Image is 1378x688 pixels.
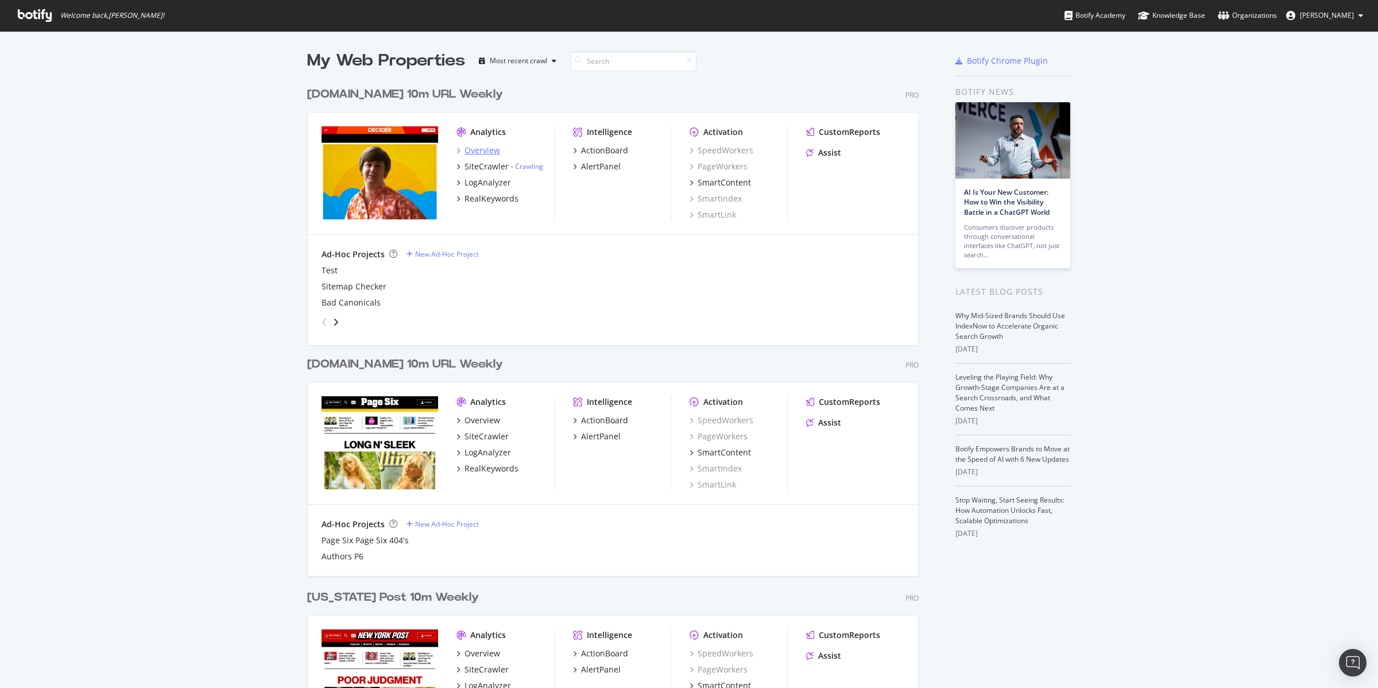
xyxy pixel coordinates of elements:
[690,447,751,458] a: SmartContent
[1300,10,1354,20] span: Brendan O'Connell
[322,297,381,308] a: Bad Canonicals
[690,161,748,172] a: PageWorkers
[317,313,332,331] div: angle-left
[456,447,511,458] a: LogAnalyzer
[690,664,748,675] a: PageWorkers
[322,281,386,292] a: Sitemap Checker
[322,535,409,546] a: Page Six Page Six 404's
[307,86,503,103] div: [DOMAIN_NAME] 10m URL Weekly
[456,463,518,474] a: RealKeywords
[806,650,841,662] a: Assist
[690,193,742,204] a: SmartIndex
[490,57,547,64] div: Most recent crawl
[456,431,509,442] a: SiteCrawler
[456,193,518,204] a: RealKeywords
[818,147,841,159] div: Assist
[573,415,628,426] a: ActionBoard
[456,648,500,659] a: Overview
[581,648,628,659] div: ActionBoard
[818,417,841,428] div: Assist
[964,223,1062,260] div: Consumers discover products through conversational interfaces like ChatGPT, not just search…
[322,551,363,562] a: Authors P6
[456,415,500,426] a: Overview
[581,664,621,675] div: AlertPanel
[474,52,561,70] button: Most recent crawl
[1277,6,1372,25] button: [PERSON_NAME]
[703,396,743,408] div: Activation
[465,463,518,474] div: RealKeywords
[955,102,1070,179] img: AI Is Your New Customer: How to Win the Visibility Battle in a ChatGPT World
[407,519,479,529] a: New Ad-Hoc Project
[955,444,1070,464] a: Botify Empowers Brands to Move at the Speed of AI with 6 New Updates
[955,528,1071,539] div: [DATE]
[573,648,628,659] a: ActionBoard
[703,629,743,641] div: Activation
[322,265,338,276] a: Test
[322,126,438,219] img: www.Decider.com
[819,629,880,641] div: CustomReports
[465,145,500,156] div: Overview
[415,519,479,529] div: New Ad-Hoc Project
[1065,10,1125,21] div: Botify Academy
[806,126,880,138] a: CustomReports
[332,316,340,328] div: angle-right
[573,161,621,172] a: AlertPanel
[465,431,509,442] div: SiteCrawler
[573,145,628,156] a: ActionBoard
[307,589,483,606] a: [US_STATE] Post 10m Weekly
[955,311,1065,341] a: Why Mid-Sized Brands Should Use IndexNow to Accelerate Organic Search Growth
[515,161,543,171] a: Crawling
[511,161,543,171] div: -
[581,415,628,426] div: ActionBoard
[690,431,748,442] a: PageWorkers
[1138,10,1205,21] div: Knowledge Base
[573,664,621,675] a: AlertPanel
[690,648,753,659] a: SpeedWorkers
[955,416,1071,426] div: [DATE]
[465,177,511,188] div: LogAnalyzer
[322,519,385,530] div: Ad-Hoc Projects
[955,495,1065,525] a: Stop Waiting, Start Seeing Results: How Automation Unlocks Fast, Scalable Optimizations
[955,285,1071,298] div: Latest Blog Posts
[1218,10,1277,21] div: Organizations
[573,431,621,442] a: AlertPanel
[690,209,736,221] a: SmartLink
[570,51,696,71] input: Search
[456,664,509,675] a: SiteCrawler
[456,161,543,172] a: SiteCrawler- Crawling
[690,177,751,188] a: SmartContent
[470,126,506,138] div: Analytics
[307,86,508,103] a: [DOMAIN_NAME] 10m URL Weekly
[806,147,841,159] a: Assist
[690,463,742,474] a: SmartIndex
[587,629,632,641] div: Intelligence
[806,417,841,428] a: Assist
[690,145,753,156] a: SpeedWorkers
[955,86,1071,98] div: Botify news
[806,629,880,641] a: CustomReports
[819,126,880,138] div: CustomReports
[470,396,506,408] div: Analytics
[690,479,736,490] div: SmartLink
[465,664,509,675] div: SiteCrawler
[415,249,479,259] div: New Ad-Hoc Project
[456,177,511,188] a: LogAnalyzer
[587,396,632,408] div: Intelligence
[955,55,1048,67] a: Botify Chrome Plugin
[587,126,632,138] div: Intelligence
[967,55,1048,67] div: Botify Chrome Plugin
[465,193,518,204] div: RealKeywords
[307,356,508,373] a: [DOMAIN_NAME] 10m URL Weekly
[955,372,1065,413] a: Leveling the Playing Field: Why Growth-Stage Companies Are at a Search Crossroads, and What Comes...
[470,629,506,641] div: Analytics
